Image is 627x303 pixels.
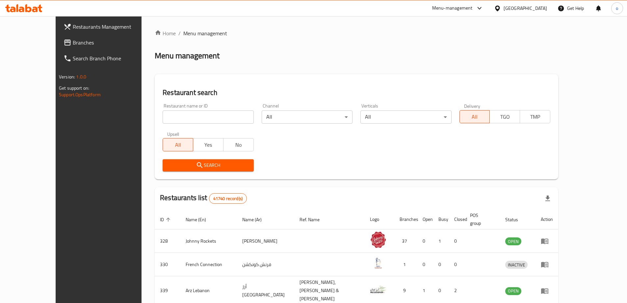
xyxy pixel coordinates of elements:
span: INACTIVE [505,261,528,269]
div: Export file [540,191,556,206]
h2: Restaurants list [160,193,247,204]
td: 0 [449,229,465,253]
div: Menu [541,237,553,245]
td: 330 [155,253,180,276]
div: OPEN [505,287,521,295]
span: All [462,112,487,122]
td: 1 [394,253,417,276]
th: Logo [365,209,394,229]
span: POS group [470,211,492,227]
th: Open [417,209,433,229]
span: Name (Ar) [242,216,270,224]
td: 328 [155,229,180,253]
button: Search [163,159,253,171]
span: Ref. Name [300,216,328,224]
nav: breadcrumb [155,29,558,37]
th: Busy [433,209,449,229]
div: INACTIVE [505,261,528,269]
span: ID [160,216,172,224]
span: Get support on: [59,84,89,92]
td: 37 [394,229,417,253]
td: Johnny Rockets [180,229,237,253]
span: OPEN [505,287,521,295]
th: Branches [394,209,417,229]
td: 0 [433,253,449,276]
div: All [262,110,353,124]
span: o [616,5,618,12]
a: Support.OpsPlatform [59,90,101,99]
div: Menu [541,260,553,268]
td: French Connection [180,253,237,276]
div: Menu [541,287,553,295]
span: Branches [73,39,155,46]
td: 0 [417,229,433,253]
div: [GEOGRAPHIC_DATA] [504,5,547,12]
button: All [163,138,193,151]
img: Arz Lebanon [370,281,386,298]
span: Menu management [183,29,227,37]
a: Restaurants Management [58,19,160,35]
td: 1 [433,229,449,253]
div: All [360,110,451,124]
button: All [459,110,490,123]
span: Name (En) [186,216,215,224]
span: 41740 record(s) [209,196,247,202]
button: TGO [489,110,520,123]
input: Search for restaurant name or ID.. [163,110,253,124]
label: Delivery [464,104,481,108]
div: Menu-management [432,4,473,12]
button: No [223,138,254,151]
img: French Connection [370,255,386,271]
span: Search Branch Phone [73,54,155,62]
h2: Menu management [155,50,220,61]
span: Status [505,216,527,224]
th: Closed [449,209,465,229]
span: No [226,140,251,150]
td: فرنش كونكشن [237,253,294,276]
td: 0 [449,253,465,276]
span: All [166,140,191,150]
a: Branches [58,35,160,50]
span: OPEN [505,238,521,245]
th: Action [536,209,558,229]
span: 1.0.0 [76,73,86,81]
a: Search Branch Phone [58,50,160,66]
td: 0 [417,253,433,276]
div: Total records count [209,193,247,204]
span: Search [168,161,248,169]
span: Version: [59,73,75,81]
span: TGO [492,112,517,122]
label: Upsell [167,132,179,136]
button: TMP [520,110,550,123]
button: Yes [193,138,223,151]
li: / [178,29,181,37]
span: TMP [523,112,548,122]
span: Restaurants Management [73,23,155,31]
span: Yes [196,140,221,150]
a: Home [155,29,176,37]
h2: Restaurant search [163,88,550,98]
img: Johnny Rockets [370,231,386,248]
td: [PERSON_NAME] [237,229,294,253]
